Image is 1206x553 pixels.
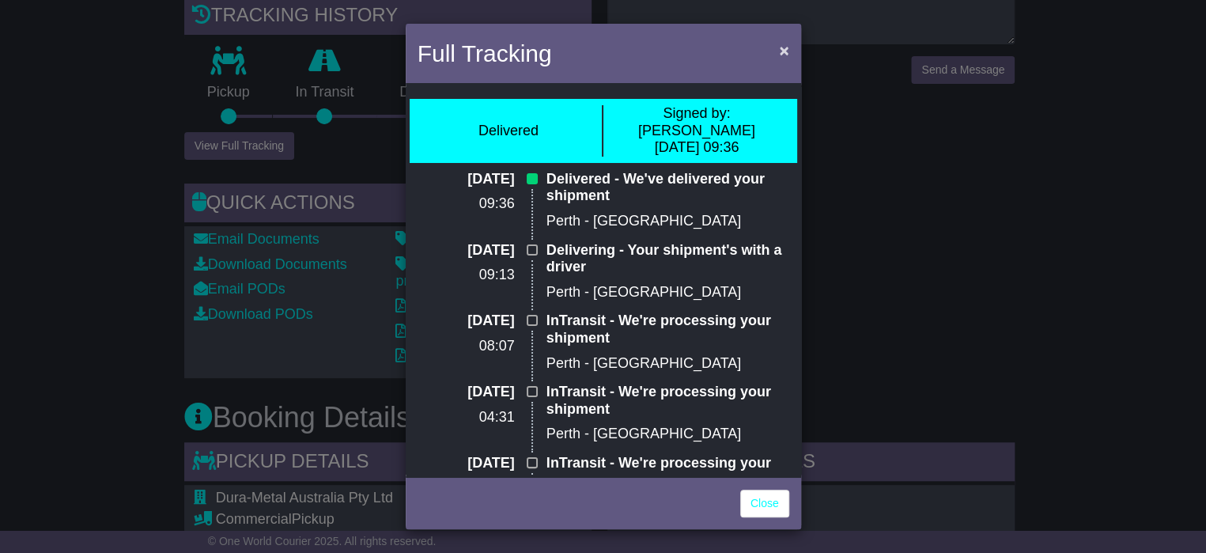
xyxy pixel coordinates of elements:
button: Close [771,34,796,66]
div: [PERSON_NAME] [DATE] 09:36 [611,105,783,157]
p: [DATE] [418,312,515,330]
p: 04:31 [418,409,515,426]
p: 09:13 [418,267,515,284]
p: Perth - [GEOGRAPHIC_DATA] [546,284,789,301]
p: InTransit - We're processing your shipment [546,384,789,418]
p: [DATE] [418,242,515,259]
p: InTransit - We're processing your shipment [546,312,789,347]
p: 09:36 [418,195,515,213]
p: Delivering - Your shipment's with a driver [546,242,789,276]
p: Perth - [GEOGRAPHIC_DATA] [546,213,789,230]
h4: Full Tracking [418,36,552,71]
span: Signed by: [663,105,730,121]
p: [DATE] [418,171,515,188]
p: Delivered - We've delivered your shipment [546,171,789,205]
p: 08:07 [418,338,515,355]
div: Delivered [478,123,539,140]
p: Perth - [GEOGRAPHIC_DATA] [546,355,789,373]
span: × [779,41,788,59]
p: [DATE] [418,384,515,401]
p: [DATE] [418,455,515,472]
p: Perth - [GEOGRAPHIC_DATA] [546,426,789,443]
p: InTransit - We're processing your shipment [546,455,789,489]
a: Close [740,490,789,517]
